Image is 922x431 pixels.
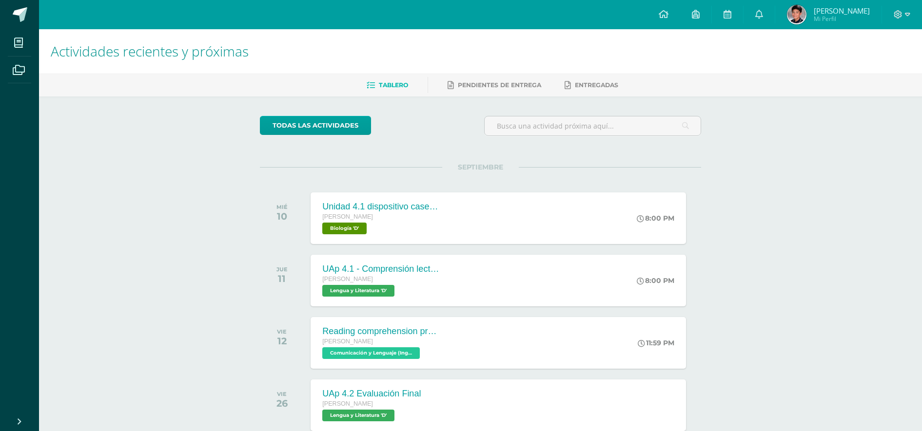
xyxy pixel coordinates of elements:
[322,338,373,345] span: [PERSON_NAME]
[442,163,519,171] span: SEPTIEMBRE
[322,347,420,359] span: Comunicación y Lenguaje (Inglés) 'D'
[575,81,618,89] span: Entregadas
[322,213,373,220] span: [PERSON_NAME]
[322,276,373,282] span: [PERSON_NAME]
[276,397,288,409] div: 26
[322,410,394,421] span: Lengua y Literatura 'D'
[322,264,439,274] div: UAp 4.1 - Comprensión lectora- AURA
[637,214,674,223] div: 8:00 PM
[260,116,371,135] a: todas las Actividades
[276,273,288,284] div: 11
[322,202,439,212] div: Unidad 4.1 dispositivo casero de RCP
[276,204,288,210] div: MIÉ
[448,77,541,93] a: Pendientes de entrega
[322,389,421,399] div: UAp 4.2 Evaluación Final
[485,116,701,135] input: Busca una actividad próxima aquí...
[51,42,249,60] span: Actividades recientes y próximas
[458,81,541,89] span: Pendientes de entrega
[322,326,439,337] div: Reading comprehension practice
[565,77,618,93] a: Entregadas
[322,285,394,297] span: Lengua y Literatura 'D'
[367,77,408,93] a: Tablero
[638,338,674,347] div: 11:59 PM
[787,5,806,24] img: e38671433c5cbdc19fe43c3a4ce09ef3.png
[276,391,288,397] div: VIE
[276,266,288,273] div: JUE
[379,81,408,89] span: Tablero
[322,223,367,234] span: Biología 'D'
[322,400,373,407] span: [PERSON_NAME]
[277,335,287,347] div: 12
[637,276,674,285] div: 8:00 PM
[814,6,870,16] span: [PERSON_NAME]
[277,328,287,335] div: VIE
[276,210,288,222] div: 10
[814,15,870,23] span: Mi Perfil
